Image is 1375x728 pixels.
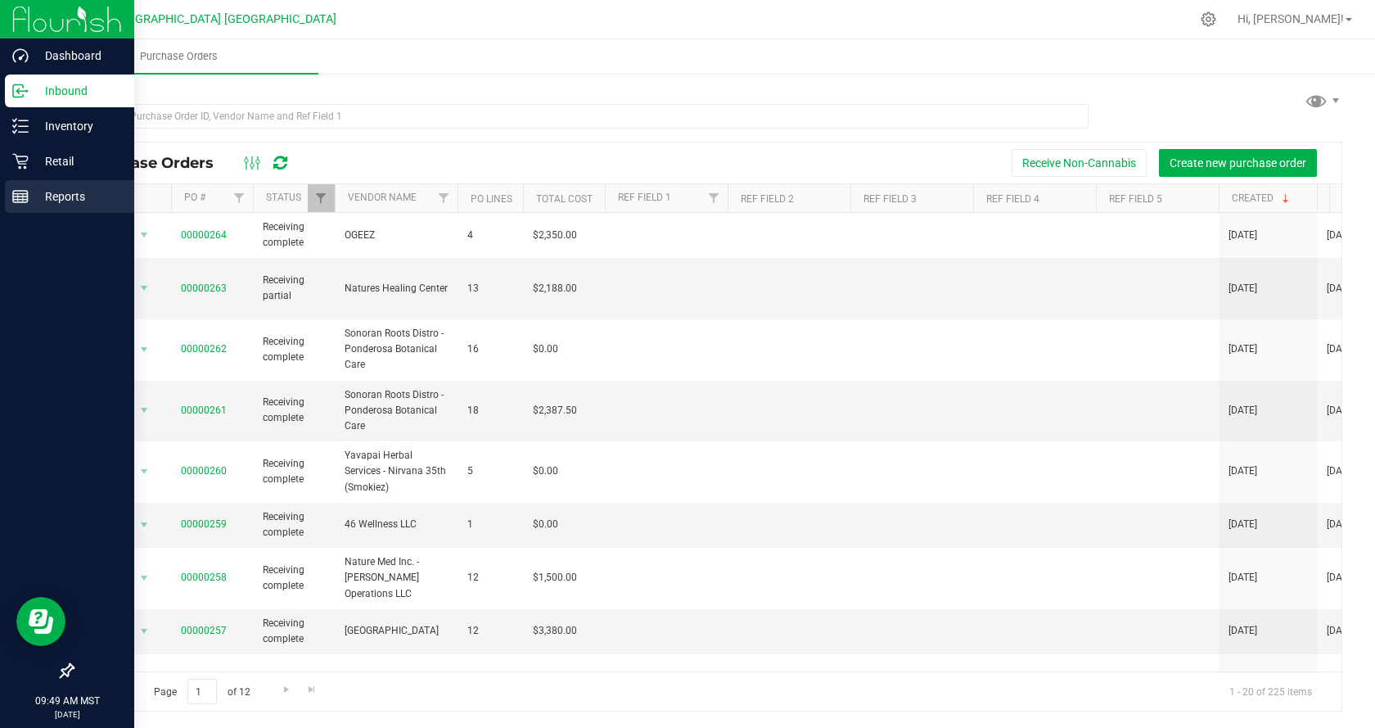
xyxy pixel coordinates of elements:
[12,188,29,205] inline-svg: Reports
[1327,281,1355,296] span: [DATE]
[39,39,318,74] a: Purchase Orders
[134,460,155,483] span: select
[986,193,1039,205] a: Ref Field 4
[12,153,29,170] inline-svg: Retail
[134,567,155,590] span: select
[1327,570,1355,586] span: [DATE]
[29,151,127,171] p: Retail
[266,192,301,203] a: Status
[1109,193,1162,205] a: Ref Field 5
[47,12,336,26] span: [US_STATE][GEOGRAPHIC_DATA] [GEOGRAPHIC_DATA]
[181,283,227,294] a: 00000263
[1159,149,1317,177] button: Create new purchase order
[134,224,155,246] span: select
[345,281,448,296] span: Natures Healing Center
[181,405,227,416] a: 00000261
[471,193,512,205] a: PO Lines
[274,679,298,701] a: Go to the next page
[467,341,513,357] span: 16
[134,338,155,361] span: select
[536,193,593,205] a: Total Cost
[300,679,324,701] a: Go to the last page
[29,116,127,136] p: Inventory
[467,228,513,243] span: 4
[29,187,127,206] p: Reports
[1232,192,1292,204] a: Created
[741,193,794,205] a: Ref Field 2
[345,554,448,602] span: Nature Med Inc. - [PERSON_NAME] Operations LLC
[618,192,671,203] a: Ref Field 1
[1170,156,1306,170] span: Create new purchase order
[467,403,513,418] span: 18
[533,281,577,296] span: $2,188.00
[345,623,448,639] span: [GEOGRAPHIC_DATA]
[1237,12,1344,25] span: Hi, [PERSON_NAME]!
[1012,149,1147,177] button: Receive Non-Cannabis
[134,513,155,536] span: select
[467,570,513,586] span: 12
[533,570,577,586] span: $1,500.00
[1327,623,1355,639] span: [DATE]
[345,517,448,532] span: 46 Wellness LLC
[263,616,325,647] span: Receiving complete
[345,387,448,435] span: Sonoran Roots Distro - Ponderosa Botanical Care
[1228,623,1257,639] span: [DATE]
[533,623,577,639] span: $3,380.00
[134,399,155,422] span: select
[1228,281,1257,296] span: [DATE]
[12,118,29,134] inline-svg: Inventory
[1228,463,1257,479] span: [DATE]
[263,334,325,365] span: Receiving complete
[187,679,217,704] input: 1
[7,694,127,708] p: 09:49 AM MST
[1327,463,1355,479] span: [DATE]
[184,192,205,203] a: PO #
[263,395,325,426] span: Receiving complete
[1327,341,1355,357] span: [DATE]
[226,184,253,212] a: Filter
[1228,517,1257,532] span: [DATE]
[263,456,325,487] span: Receiving complete
[701,184,728,212] a: Filter
[181,625,227,636] a: 00000257
[134,620,155,643] span: select
[345,448,448,495] span: Yavapai Herbal Services - Nirvana 35th (Smokiez)
[467,517,513,532] span: 1
[863,193,917,205] a: Ref Field 3
[467,463,513,479] span: 5
[140,679,264,704] span: Page of 12
[29,81,127,101] p: Inbound
[1228,228,1257,243] span: [DATE]
[345,326,448,373] span: Sonoran Roots Distro - Ponderosa Botanical Care
[12,83,29,99] inline-svg: Inbound
[1327,517,1355,532] span: [DATE]
[72,104,1089,129] input: Search Purchase Order ID, Vendor Name and Ref Field 1
[1228,570,1257,586] span: [DATE]
[85,154,230,172] span: Purchase Orders
[118,49,240,64] span: Purchase Orders
[263,563,325,594] span: Receiving complete
[181,343,227,355] a: 00000262
[1327,403,1355,418] span: [DATE]
[16,597,65,646] iframe: Resource center
[181,465,227,477] a: 00000260
[263,509,325,540] span: Receiving complete
[348,192,417,203] a: Vendor Name
[263,669,325,700] span: Receiving complete
[181,229,227,241] a: 00000264
[345,228,448,243] span: OGEEZ
[1327,228,1355,243] span: [DATE]
[533,341,558,357] span: $0.00
[1228,341,1257,357] span: [DATE]
[308,184,335,212] a: Filter
[533,228,577,243] span: $2,350.00
[1198,11,1219,27] div: Manage settings
[29,46,127,66] p: Dashboard
[263,273,325,304] span: Receiving partial
[467,623,513,639] span: 12
[1216,679,1325,703] span: 1 - 20 of 225 items
[12,47,29,64] inline-svg: Dashboard
[181,572,227,583] a: 00000258
[134,277,155,300] span: select
[181,518,227,530] a: 00000259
